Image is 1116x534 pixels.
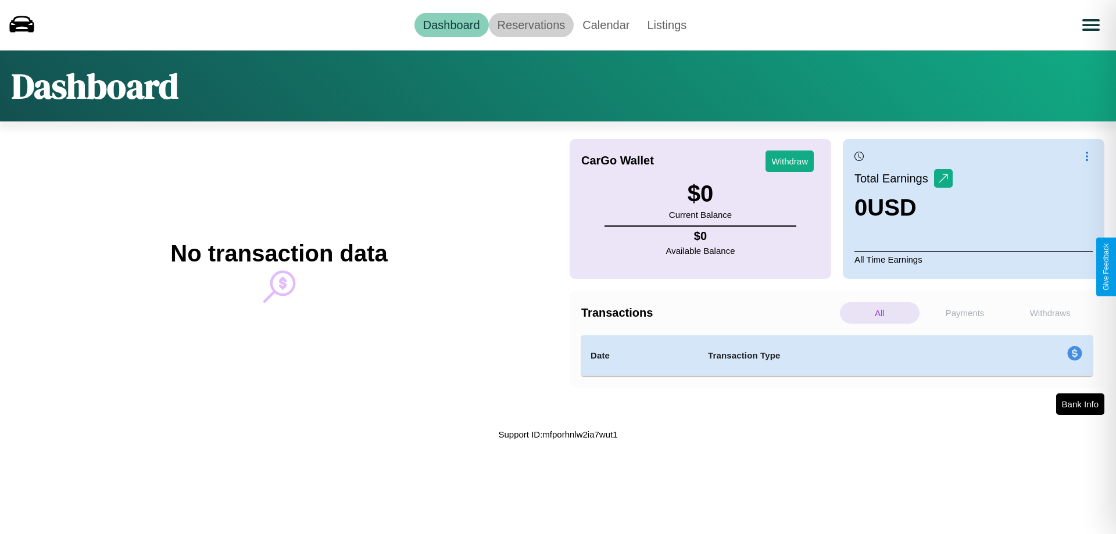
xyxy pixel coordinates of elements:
p: Payments [925,302,1005,324]
p: Current Balance [669,207,732,223]
a: Calendar [574,13,638,37]
a: Dashboard [414,13,489,37]
h4: CarGo Wallet [581,154,654,167]
p: Support ID: mfporhnlw2ia7wut1 [498,427,617,442]
button: Bank Info [1056,393,1104,415]
p: Withdraws [1010,302,1090,324]
button: Open menu [1075,9,1107,41]
p: Total Earnings [854,168,934,189]
p: All [840,302,920,324]
a: Reservations [489,13,574,37]
table: simple table [581,335,1093,376]
p: Available Balance [666,243,735,259]
h4: $ 0 [666,230,735,243]
p: All Time Earnings [854,251,1093,267]
h4: Transactions [581,306,837,320]
h3: 0 USD [854,195,953,221]
h3: $ 0 [669,181,732,207]
button: Withdraw [766,150,814,172]
h4: Transaction Type [708,349,972,363]
h2: No transaction data [170,241,387,267]
h1: Dashboard [12,62,178,110]
h4: Date [591,349,689,363]
div: Give Feedback [1102,243,1110,291]
a: Listings [638,13,695,37]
